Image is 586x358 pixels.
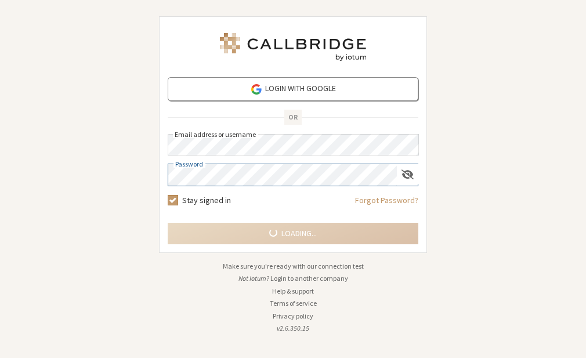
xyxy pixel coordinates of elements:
[159,273,427,284] li: Not Iotum?
[397,164,418,185] div: Show password
[168,223,418,244] button: Loading...
[159,323,427,334] li: v2.6.350.15
[168,77,418,101] a: Login with Google
[168,164,397,186] input: Password
[270,299,317,308] a: Terms of service
[270,273,348,284] button: Login to another company
[223,262,364,270] a: Make sure you're ready with our connection test
[218,33,368,61] img: Iotum
[272,287,314,295] a: Help & support
[168,134,419,156] input: Email address or username
[273,312,313,320] a: Privacy policy
[284,110,302,125] span: OR
[355,194,418,215] a: Forgot Password?
[250,83,263,96] img: google-icon.png
[182,194,231,207] label: Stay signed in
[281,227,317,240] span: Loading...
